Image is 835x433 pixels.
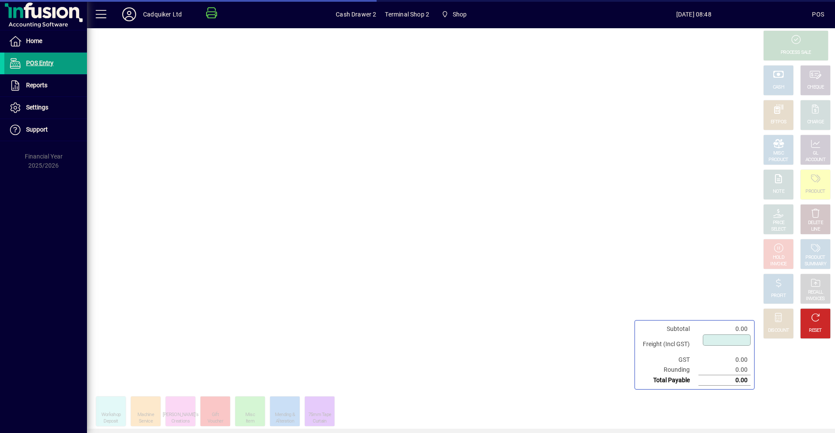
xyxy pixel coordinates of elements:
div: Curtain [313,418,326,425]
span: Cash Drawer 2 [336,7,376,21]
div: DELETE [808,220,823,226]
td: 0.00 [698,355,751,365]
div: ACCOUNT [805,157,825,163]
div: HOLD [773,255,784,261]
div: [PERSON_NAME]'s [163,412,199,418]
span: Shop [438,7,470,22]
span: Reports [26,82,47,89]
div: Machine [137,412,154,418]
a: Settings [4,97,87,119]
div: PRODUCT [768,157,788,163]
div: NOTE [773,188,784,195]
td: Rounding [638,365,698,375]
div: INVOICE [770,261,786,268]
span: Support [26,126,48,133]
div: Mending & [275,412,295,418]
div: DISCOUNT [768,327,789,334]
div: Item [246,418,254,425]
div: Deposit [104,418,118,425]
span: [DATE] 08:48 [575,7,812,21]
div: Creations [171,418,190,425]
div: GL [813,150,818,157]
div: CHEQUE [807,84,824,91]
div: PROFIT [771,293,786,299]
div: Workshop [101,412,120,418]
td: GST [638,355,698,365]
div: CASH [773,84,784,91]
div: LINE [811,226,820,233]
div: CHARGE [807,119,824,126]
span: Terminal Shop 2 [385,7,429,21]
div: SUMMARY [805,261,826,268]
div: PRICE [773,220,785,226]
div: Gift [212,412,219,418]
td: 0.00 [698,365,751,375]
div: Alteration [276,418,294,425]
div: MISC [773,150,784,157]
div: Misc [245,412,255,418]
a: Support [4,119,87,141]
div: SELECT [771,226,786,233]
div: POS [812,7,824,21]
div: Voucher [207,418,223,425]
td: 0.00 [698,375,751,386]
a: Reports [4,75,87,96]
span: Settings [26,104,48,111]
div: 75mm Tape [308,412,331,418]
div: PRODUCT [805,188,825,195]
div: RECALL [808,289,823,296]
div: Cadquiker Ltd [143,7,182,21]
div: EFTPOS [771,119,787,126]
td: Total Payable [638,375,698,386]
a: Home [4,30,87,52]
div: PROCESS SALE [781,50,811,56]
button: Profile [115,7,143,22]
div: RESET [809,327,822,334]
td: 0.00 [698,324,751,334]
div: INVOICES [806,296,825,302]
span: POS Entry [26,59,53,66]
td: Subtotal [638,324,698,334]
div: PRODUCT [805,255,825,261]
span: Home [26,37,42,44]
td: Freight (Incl GST) [638,334,698,355]
span: Shop [453,7,467,21]
div: Service [139,418,153,425]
